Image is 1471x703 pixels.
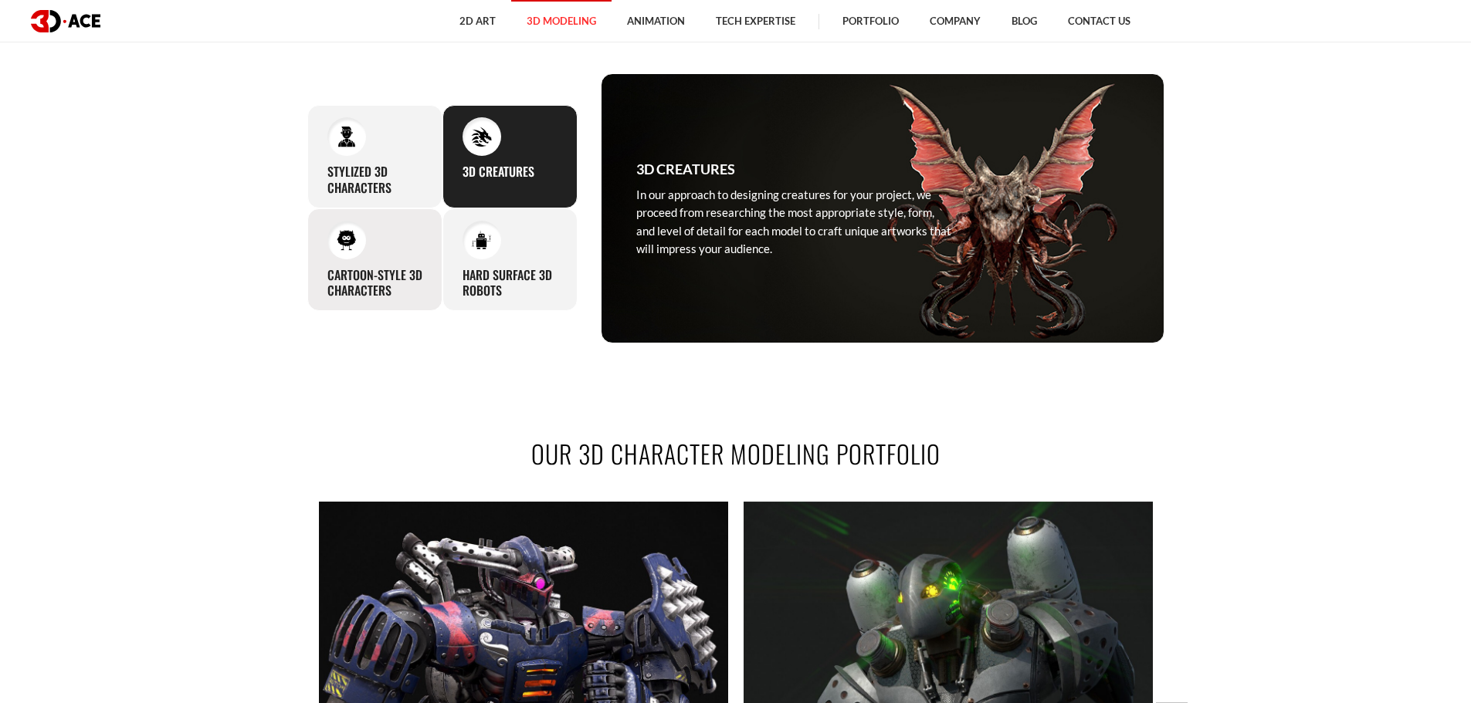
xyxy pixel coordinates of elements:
img: Cartoon-Style 3D Characters [336,229,357,250]
h3: Hard Surface 3D Robots [463,267,558,299]
h3: 3D Creatures [463,164,534,180]
h3: 3D Creatures [636,158,735,180]
h3: Stylized 3D Characters [327,164,422,196]
p: In our approach to designing creatures for your project, we proceed from researching the most app... [636,186,953,259]
img: Hard Surface 3D Robots [471,229,492,250]
img: Stylized 3D Characters [336,127,357,147]
h3: Cartoon-Style 3D Characters [327,267,422,299]
img: logo dark [31,10,100,32]
img: 3D Creatures [471,127,492,147]
h2: OUR 3D CHARACTER MODELING PORTFOLIO [307,436,1164,471]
